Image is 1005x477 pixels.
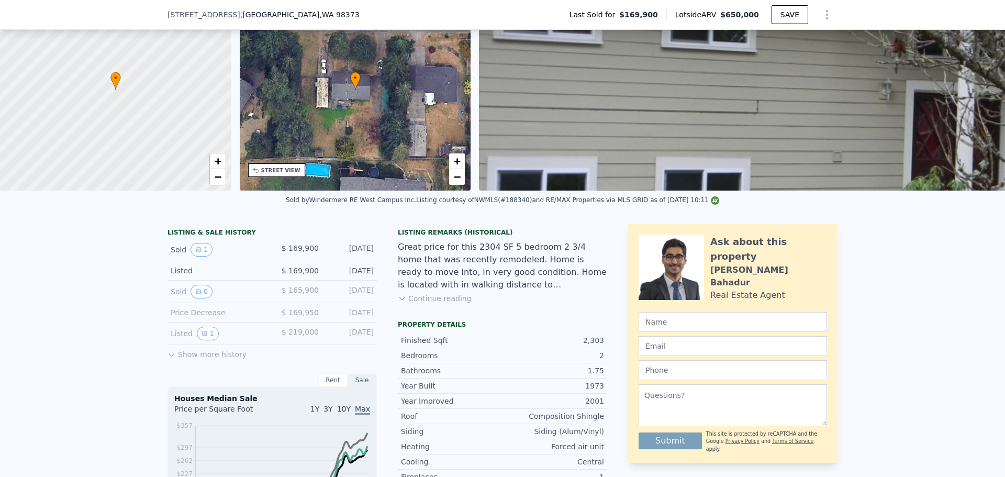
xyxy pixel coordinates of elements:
[502,335,604,346] div: 2,303
[639,432,702,449] button: Submit
[171,285,264,298] div: Sold
[323,405,332,413] span: 3Y
[639,312,827,332] input: Name
[167,228,377,239] div: LISTING & SALE HISTORY
[261,167,300,174] div: STREET VIEW
[416,196,719,204] div: Listing courtesy of NWMLS (#188340) and RE/MAX Properties via MLS GRID as of [DATE] 10:11
[398,241,607,291] div: Great price for this 2304 SF 5 bedroom 2 3/4 home that was recently remodeled. Home is ready to m...
[174,393,370,404] div: Houses Median Sale
[176,457,193,464] tspan: $262
[710,235,827,264] div: Ask about this property
[210,169,226,185] a: Zoom out
[502,426,604,437] div: Siding (Alum/Vinyl)
[502,411,604,421] div: Composition Shingle
[174,404,272,420] div: Price per Square Foot
[214,170,221,183] span: −
[401,411,502,421] div: Roof
[210,153,226,169] a: Zoom in
[282,244,319,252] span: $ 169,900
[502,350,604,361] div: 2
[706,430,827,453] div: This site is protected by reCAPTCHA and the Google and apply.
[327,307,374,318] div: [DATE]
[282,267,319,275] span: $ 169,900
[711,196,719,205] img: NWMLS Logo
[401,457,502,467] div: Cooling
[318,373,348,387] div: Rent
[240,9,360,20] span: , [GEOGRAPHIC_DATA]
[176,422,193,429] tspan: $357
[110,73,121,83] span: •
[401,396,502,406] div: Year Improved
[310,405,319,413] span: 1Y
[191,285,213,298] button: View historical data
[348,373,377,387] div: Sale
[502,457,604,467] div: Central
[675,9,720,20] span: Lotside ARV
[110,72,121,90] div: •
[167,9,240,20] span: [STREET_ADDRESS]
[502,441,604,452] div: Forced air unit
[401,381,502,391] div: Year Built
[197,327,219,340] button: View historical data
[401,365,502,376] div: Bathrooms
[171,243,264,257] div: Sold
[171,307,264,318] div: Price Decrease
[167,345,247,360] button: Show more history
[350,72,361,90] div: •
[282,308,319,317] span: $ 169,950
[401,441,502,452] div: Heating
[401,335,502,346] div: Finished Sqft
[401,426,502,437] div: Siding
[176,444,193,451] tspan: $297
[401,350,502,361] div: Bedrooms
[639,336,827,356] input: Email
[454,154,461,168] span: +
[282,286,319,294] span: $ 165,900
[449,169,465,185] a: Zoom out
[502,381,604,391] div: 1973
[355,405,370,415] span: Max
[619,9,658,20] span: $169,900
[639,360,827,380] input: Phone
[337,405,351,413] span: 10Y
[398,320,607,329] div: Property details
[171,327,264,340] div: Listed
[327,243,374,257] div: [DATE]
[398,228,607,237] div: Listing Remarks (Historical)
[327,327,374,340] div: [DATE]
[817,4,837,25] button: Show Options
[327,265,374,276] div: [DATE]
[350,73,361,83] span: •
[214,154,221,168] span: +
[171,265,264,276] div: Listed
[449,153,465,169] a: Zoom in
[725,438,760,444] a: Privacy Policy
[710,264,827,289] div: [PERSON_NAME] Bahadur
[720,10,759,19] span: $650,000
[282,328,319,336] span: $ 219,000
[710,289,785,302] div: Real Estate Agent
[327,285,374,298] div: [DATE]
[191,243,213,257] button: View historical data
[569,9,620,20] span: Last Sold for
[319,10,359,19] span: , WA 98373
[398,293,472,304] button: Continue reading
[502,396,604,406] div: 2001
[454,170,461,183] span: −
[502,365,604,376] div: 1.75
[286,196,416,204] div: Sold by Windermere RE West Campus Inc .
[772,438,813,444] a: Terms of Service
[772,5,808,24] button: SAVE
